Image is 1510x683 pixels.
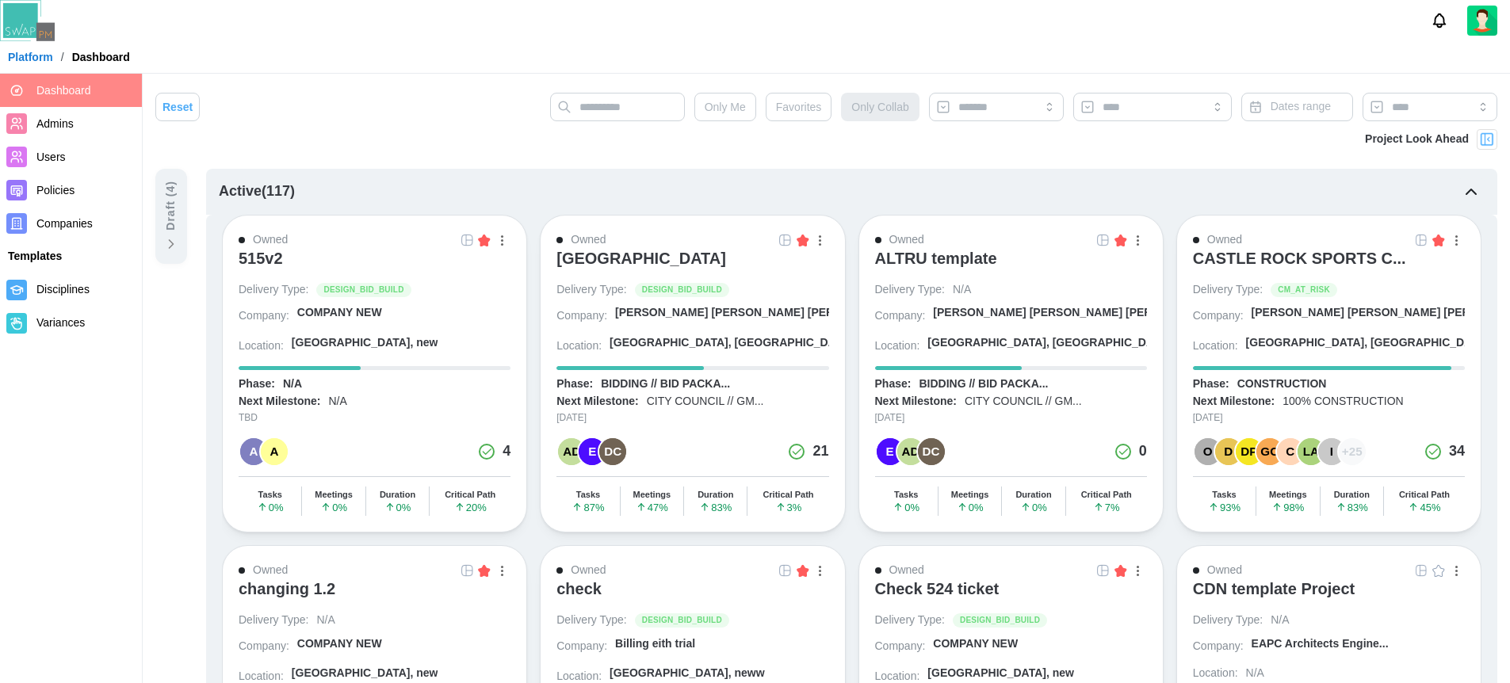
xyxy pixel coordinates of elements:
[965,394,1082,410] div: CITY COUNCIL // GM...
[571,231,606,249] div: Owned
[579,438,606,465] div: E
[893,502,919,513] span: 0 %
[1207,562,1242,579] div: Owned
[239,308,289,324] div: Company:
[162,181,180,231] div: Draft ( 4 )
[461,234,473,246] img: Grid Icon
[1193,338,1238,354] div: Location:
[1269,490,1307,500] div: Meetings
[1193,579,1465,612] a: CDN template Project
[315,490,353,500] div: Meetings
[1277,438,1304,465] div: C
[261,438,288,465] div: A
[1283,394,1403,410] div: 100% CONSTRUCTION
[1256,438,1283,465] div: GC
[1093,502,1120,513] span: 7 %
[556,376,593,392] div: Phase:
[1467,6,1497,36] img: 2Q==
[239,579,335,598] div: changing 1.2
[476,562,493,579] button: Filled Star
[36,283,90,296] span: Disciplines
[239,579,510,612] a: changing 1.2
[556,338,602,354] div: Location:
[1449,441,1465,463] div: 34
[1237,376,1327,392] div: CONSTRUCTION
[316,612,334,628] div: N/A
[615,305,920,321] div: [PERSON_NAME] [PERSON_NAME] [PERSON_NAME] A...
[775,502,802,513] span: 3 %
[642,614,722,627] span: DESIGN_BID_BUILD
[1298,438,1325,465] div: LA
[933,636,1018,652] div: COMPANY NEW
[1193,410,1465,425] div: [DATE]
[1413,562,1430,579] a: Open Project Grid
[384,502,411,513] span: 0 %
[927,335,1171,351] div: [GEOGRAPHIC_DATA], [GEOGRAPHIC_DATA]
[875,376,912,392] div: Phase:
[897,438,924,465] div: AD
[779,234,792,246] img: Grid Icon
[918,438,945,465] div: DC
[794,562,812,579] button: Filled Star
[1139,441,1147,463] div: 0
[1271,502,1304,513] span: 98 %
[1467,6,1497,36] a: Zulqarnain Khalil
[705,93,746,120] span: Only Me
[763,490,813,500] div: Critical Path
[610,666,765,681] div: [GEOGRAPHIC_DATA], neww
[454,502,487,513] span: 20 %
[1193,639,1244,654] div: Company:
[253,562,288,579] div: Owned
[1020,502,1047,513] span: 0 %
[779,564,792,577] img: Grid Icon
[953,282,971,298] div: N/A
[1193,282,1263,298] div: Delivery Type:
[576,490,600,500] div: Tasks
[615,636,828,658] a: Billing eith trial
[1479,132,1495,147] img: Project Look Ahead Button
[1095,562,1112,579] a: Open Project Grid
[292,335,438,351] div: [GEOGRAPHIC_DATA], new
[1365,131,1469,148] div: Project Look Ahead
[766,93,832,121] button: Favorites
[1271,100,1331,113] span: Dates range
[1339,438,1366,465] div: + 25
[877,438,904,465] div: E
[556,249,828,282] a: [GEOGRAPHIC_DATA]
[61,52,64,63] div: /
[461,564,473,577] img: Grid Icon
[694,93,756,121] button: Only Me
[297,305,382,321] div: COMPANY NEW
[258,490,282,500] div: Tasks
[1252,636,1389,652] div: EAPC Architects Engine...
[919,376,1048,392] div: BIDDING // BID PACKA...
[812,441,828,463] div: 21
[777,562,794,579] a: Open Project Grid
[1015,490,1051,500] div: Duration
[239,376,275,392] div: Phase:
[292,666,438,681] div: [GEOGRAPHIC_DATA], new
[889,231,924,249] div: Owned
[1252,305,1465,326] a: [PERSON_NAME] [PERSON_NAME] [PERSON_NAME] A...
[875,282,945,298] div: Delivery Type:
[1208,502,1240,513] span: 93 %
[556,249,726,268] div: [GEOGRAPHIC_DATA]
[155,93,200,121] button: Reset
[36,117,74,130] span: Admins
[642,284,722,296] span: DESIGN_BID_BUILD
[615,305,828,326] a: [PERSON_NAME] [PERSON_NAME] [PERSON_NAME] A...
[957,502,984,513] span: 0 %
[1193,249,1465,282] a: CASTLE ROCK SPORTS C...
[1432,234,1445,246] img: Filled Star
[239,612,308,628] div: Delivery Type:
[875,410,1147,425] div: [DATE]
[1336,502,1368,513] span: 83 %
[320,502,347,513] span: 0 %
[1193,376,1229,392] div: Phase:
[1426,7,1453,34] button: Notifications
[8,52,53,63] a: Platform
[875,338,920,354] div: Location:
[239,639,289,654] div: Company:
[556,308,607,324] div: Company:
[1193,579,1355,598] div: CDN template Project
